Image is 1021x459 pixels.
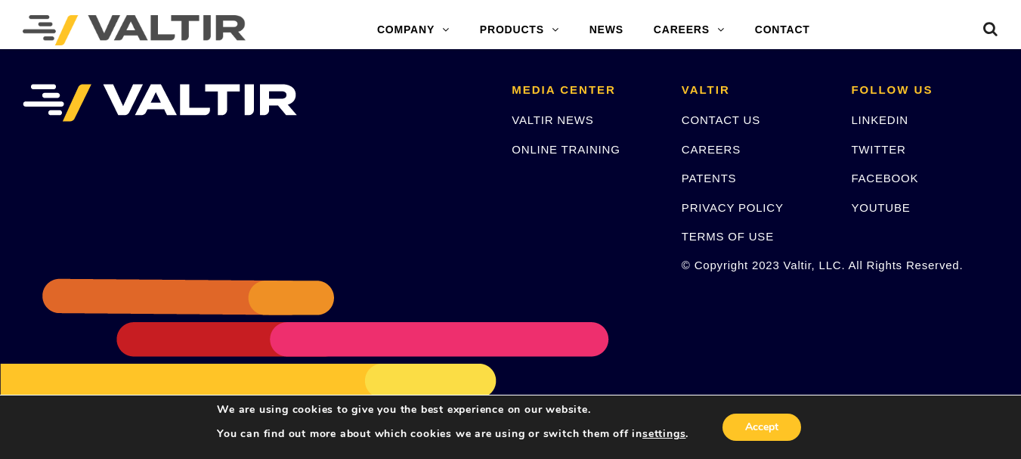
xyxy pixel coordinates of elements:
a: TWITTER [851,143,905,156]
p: © Copyright 2023 Valtir, LLC. All Rights Reserved. [682,256,829,274]
a: PRIVACY POLICY [682,201,784,214]
a: LINKEDIN [851,113,908,126]
img: Valtir [23,15,246,45]
a: PATENTS [682,172,737,185]
h2: MEDIA CENTER [512,84,659,97]
a: CONTACT US [682,113,760,126]
img: VALTIR [23,84,297,122]
a: COMPANY [362,15,465,45]
a: TERMS OF USE [682,230,774,243]
p: You can find out more about which cookies we are using or switch them off in . [217,427,688,441]
a: NEWS [574,15,639,45]
button: Accept [722,414,801,441]
a: ONLINE TRAINING [512,143,620,156]
h2: FOLLOW US [851,84,998,97]
button: settings [642,427,685,441]
a: FACEBOOK [851,172,918,185]
a: VALTIR NEWS [512,113,593,126]
a: CAREERS [682,143,741,156]
h2: VALTIR [682,84,829,97]
p: We are using cookies to give you the best experience on our website. [217,403,688,417]
a: CAREERS [639,15,740,45]
a: YOUTUBE [851,201,910,214]
a: CONTACT [740,15,825,45]
a: PRODUCTS [465,15,574,45]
